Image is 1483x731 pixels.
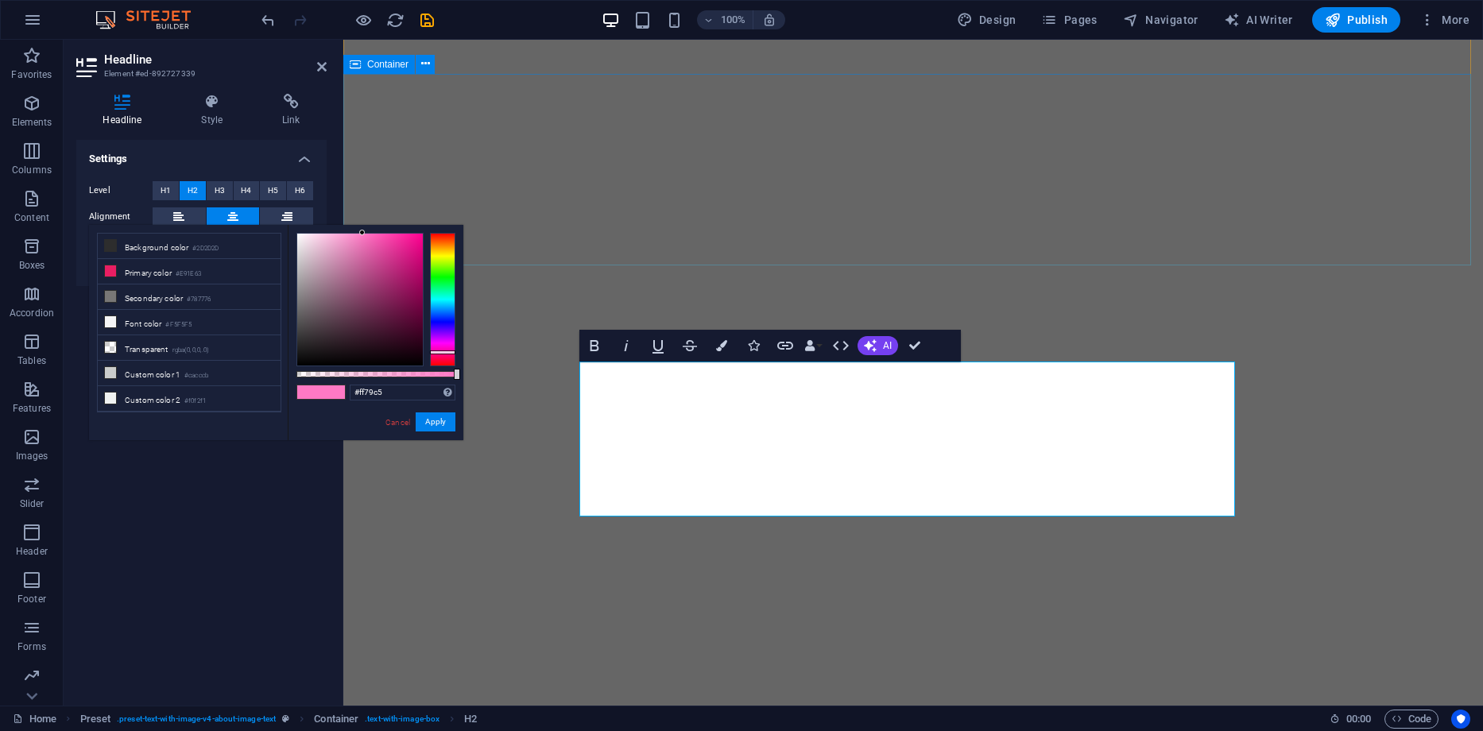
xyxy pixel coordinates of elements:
button: Colors [707,330,737,362]
button: Code [1384,710,1438,729]
span: #ff79c5 [321,385,345,399]
li: Font color [98,310,281,335]
button: HTML [826,330,856,362]
span: Click to select. Double-click to edit [464,710,477,729]
span: #ff79c5 [297,385,321,399]
a: Cancel [384,416,412,428]
h6: Session time [1330,710,1372,729]
button: 100% [697,10,753,29]
span: Pages [1041,12,1097,28]
i: This element is a customizable preset [282,714,289,723]
a: Click to cancel selection. Double-click to open Pages [13,710,56,729]
button: AI [858,336,898,355]
button: Data Bindings [802,330,824,362]
i: Save (Ctrl+S) [418,11,436,29]
span: AI [883,341,892,350]
span: H4 [241,181,251,200]
button: Apply [416,412,455,431]
p: Footer [17,593,46,605]
span: Publish [1325,12,1388,28]
span: 00 00 [1346,710,1371,729]
small: #E91E63 [176,269,201,280]
button: Usercentrics [1451,710,1470,729]
span: . text-with-image-box [365,710,439,729]
span: Code [1392,710,1431,729]
button: Underline (Ctrl+U) [643,330,673,362]
li: Custom color 2 [98,386,281,412]
small: #2D2D2D [192,243,219,254]
button: Strikethrough [675,330,705,362]
span: Design [957,12,1016,28]
button: Bold (Ctrl+B) [579,330,610,362]
button: More [1413,7,1476,33]
li: Primary color [98,259,281,284]
p: Accordion [10,307,54,319]
span: H5 [268,181,278,200]
button: Confirm (Ctrl+⏎) [900,330,930,362]
button: Icons [738,330,769,362]
p: Slider [20,497,45,510]
span: H3 [215,181,225,200]
button: Design [951,7,1023,33]
button: AI Writer [1218,7,1299,33]
span: : [1357,713,1360,725]
p: Header [16,545,48,558]
p: Content [14,211,49,224]
button: save [417,10,436,29]
button: Link [770,330,800,362]
span: More [1419,12,1469,28]
h2: Headline [104,52,327,67]
small: #F5F5F5 [165,319,192,331]
div: Design (Ctrl+Alt+Y) [951,7,1023,33]
span: . preset-text-with-image-v4-about-image-text [117,710,276,729]
img: Editor Logo [91,10,211,29]
span: Click to select. Double-click to edit [314,710,358,729]
p: Columns [12,164,52,176]
i: On resize automatically adjust zoom level to fit chosen device. [762,13,776,27]
p: Features [13,402,51,415]
button: Navigator [1117,7,1205,33]
h6: 100% [721,10,746,29]
button: H2 [180,181,206,200]
p: Images [16,450,48,462]
small: #787776 [187,294,211,305]
h4: Link [256,94,327,127]
span: Container [367,60,409,69]
label: Alignment [89,207,153,226]
button: Pages [1035,7,1103,33]
button: undo [258,10,277,29]
p: Tables [17,354,46,367]
span: AI Writer [1224,12,1293,28]
p: Forms [17,640,46,653]
li: Transparent [98,335,281,361]
button: Italic (Ctrl+I) [611,330,641,362]
h4: Style [175,94,256,127]
i: Undo: Change background (Ctrl+Z) [259,11,277,29]
p: Favorites [11,68,52,81]
h4: Settings [76,140,327,168]
small: #cacccb [184,370,208,381]
button: H4 [234,181,260,200]
button: H6 [287,181,313,200]
span: Navigator [1123,12,1198,28]
small: rgba(0,0,0,.0) [172,345,210,356]
small: #f0f2f1 [184,396,206,407]
label: Level [89,181,153,200]
button: H1 [153,181,179,200]
li: Custom color 1 [98,361,281,386]
h3: Element #ed-892727339 [104,67,295,81]
button: reload [385,10,405,29]
span: H6 [295,181,305,200]
nav: breadcrumb [80,710,478,729]
span: H1 [161,181,171,200]
button: H3 [207,181,233,200]
p: Elements [12,116,52,129]
li: Secondary color [98,284,281,310]
button: Publish [1312,7,1400,33]
span: H2 [188,181,198,200]
li: Background color [98,234,281,259]
span: Click to select. Double-click to edit [80,710,111,729]
p: Boxes [19,259,45,272]
h4: Headline [76,94,175,127]
button: H5 [260,181,286,200]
